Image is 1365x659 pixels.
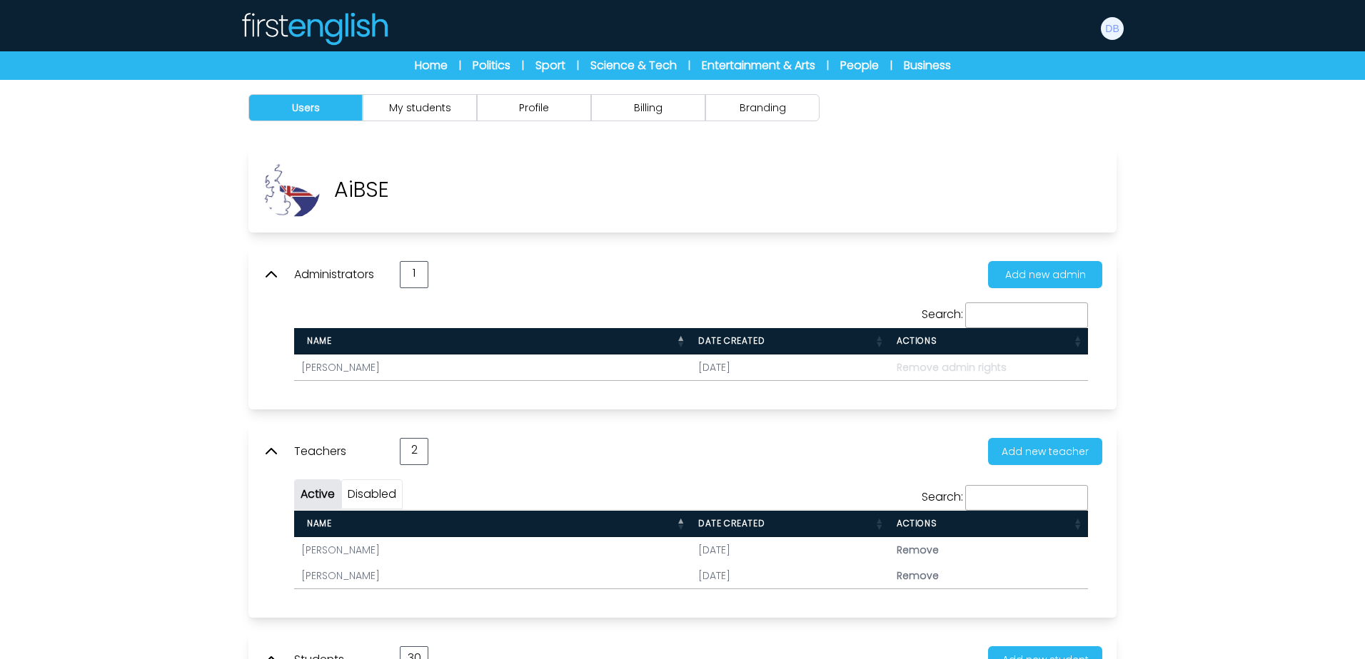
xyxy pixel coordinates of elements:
img: Logo [240,11,388,46]
input: Search: [965,302,1088,328]
button: Add new teacher [988,438,1102,465]
label: Search: [922,489,1088,505]
a: Sport [535,57,565,74]
td: [DATE] [691,563,890,588]
th: Actions : activate to sort column ascending [890,511,1088,537]
td: [DATE] [691,537,890,563]
a: People [840,57,879,74]
span: Name [301,334,331,347]
th: Name : activate to sort column descending [294,511,691,537]
button: Users [248,94,363,121]
td: [DATE] [691,354,890,380]
p: Teachers [294,443,386,460]
a: [PERSON_NAME] [301,568,380,583]
span: Remove admin rights [897,360,1007,374]
button: Billing [591,94,705,121]
span: | [688,58,690,73]
a: Entertainment & Arts [702,57,815,74]
a: Politics [473,57,510,74]
a: Add new teacher [977,443,1102,459]
span: | [827,58,829,73]
a: Home [415,57,448,74]
span: Remove [897,568,939,583]
p: Administrators [294,266,386,283]
div: 1 [400,261,428,288]
button: My students [363,94,477,121]
th: Name : activate to sort column descending [294,328,691,354]
img: DlEcwCF8WjoG1veoIFAANrTkIeJhOdJOWlQvA5Vi.jpg [263,161,320,218]
button: Branding [705,94,820,121]
div: 2 [400,438,428,465]
span: | [577,58,579,73]
span: | [459,58,461,73]
button: Add new admin [988,261,1102,288]
a: Add new admin [977,266,1102,282]
a: Science & Tech [590,57,677,74]
th: Date created : activate to sort column ascending [691,328,890,354]
a: [PERSON_NAME] [301,543,380,557]
span: Remove [897,543,939,557]
img: Danny Bernardo [1101,17,1124,40]
td: [PERSON_NAME] [294,354,691,380]
a: Business [904,57,951,74]
th: Date created : activate to sort column ascending [691,511,890,537]
label: Search: [922,306,1088,322]
button: Profile [477,94,591,121]
span: | [890,58,892,73]
input: Search: [965,485,1088,511]
th: Actions : activate to sort column ascending [890,328,1088,354]
p: AiBSE [334,177,389,203]
span: Name [301,517,331,529]
span: | [522,58,524,73]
